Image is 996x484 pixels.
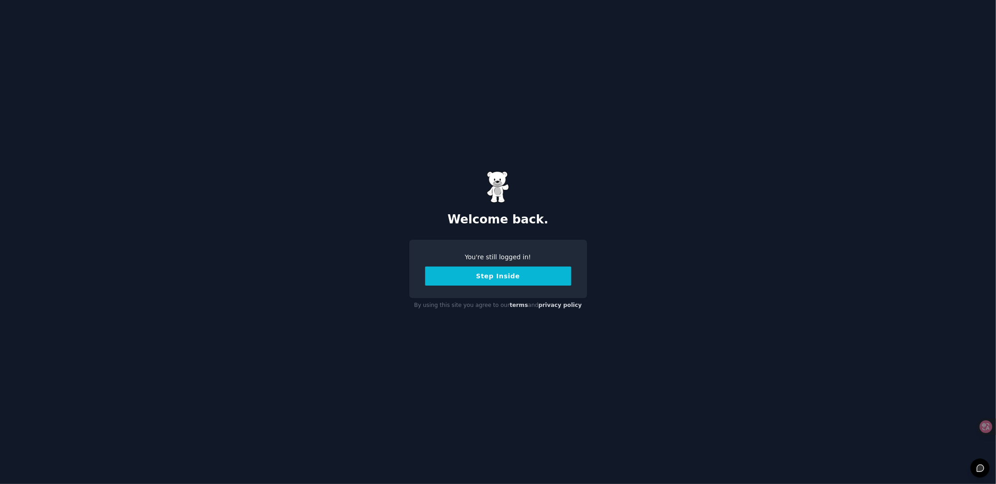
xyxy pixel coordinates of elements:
a: terms [510,302,528,308]
button: Step Inside [425,267,571,286]
h2: Welcome back. [409,212,587,227]
div: You're still logged in! [425,252,571,262]
img: Gummy Bear [487,171,510,203]
a: Step Inside [425,272,571,280]
a: privacy policy [539,302,582,308]
div: By using this site you agree to our and [409,298,587,313]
